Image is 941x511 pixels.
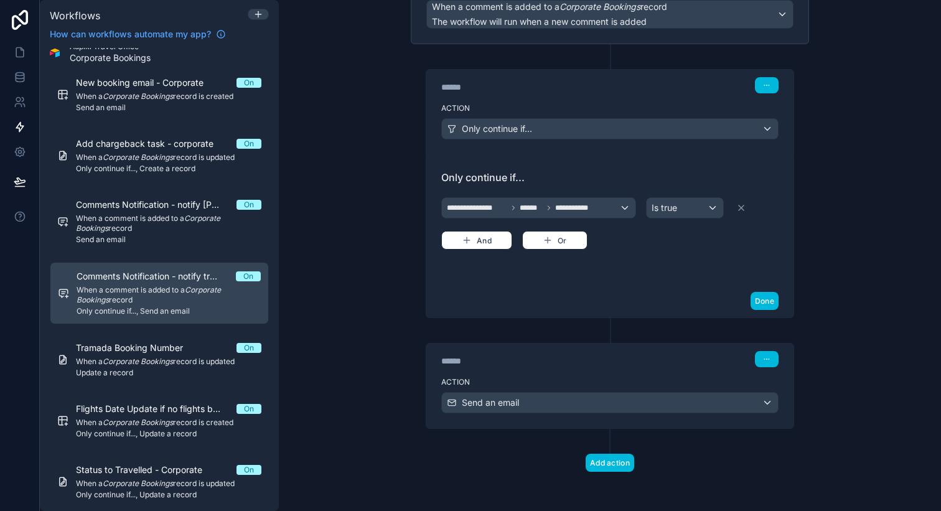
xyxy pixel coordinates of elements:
[441,118,779,139] button: Only continue if...
[646,197,724,218] button: Is true
[441,170,779,185] span: Only continue if...
[45,28,231,40] a: How can workflows automate my app?
[441,377,779,387] label: Action
[441,231,512,250] button: And
[432,1,667,13] span: When a comment is added to a record
[50,9,100,22] span: Workflows
[559,1,640,12] em: Corporate Bookings
[432,16,647,27] span: The workflow will run when a new comment is added
[441,392,779,413] button: Send an email
[441,103,779,113] label: Action
[462,396,519,409] span: Send an email
[586,454,634,472] button: Add action
[522,231,588,250] button: Or
[652,202,677,214] span: Is true
[751,292,779,310] button: Done
[50,28,211,40] span: How can workflows automate my app?
[462,123,532,135] span: Only continue if...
